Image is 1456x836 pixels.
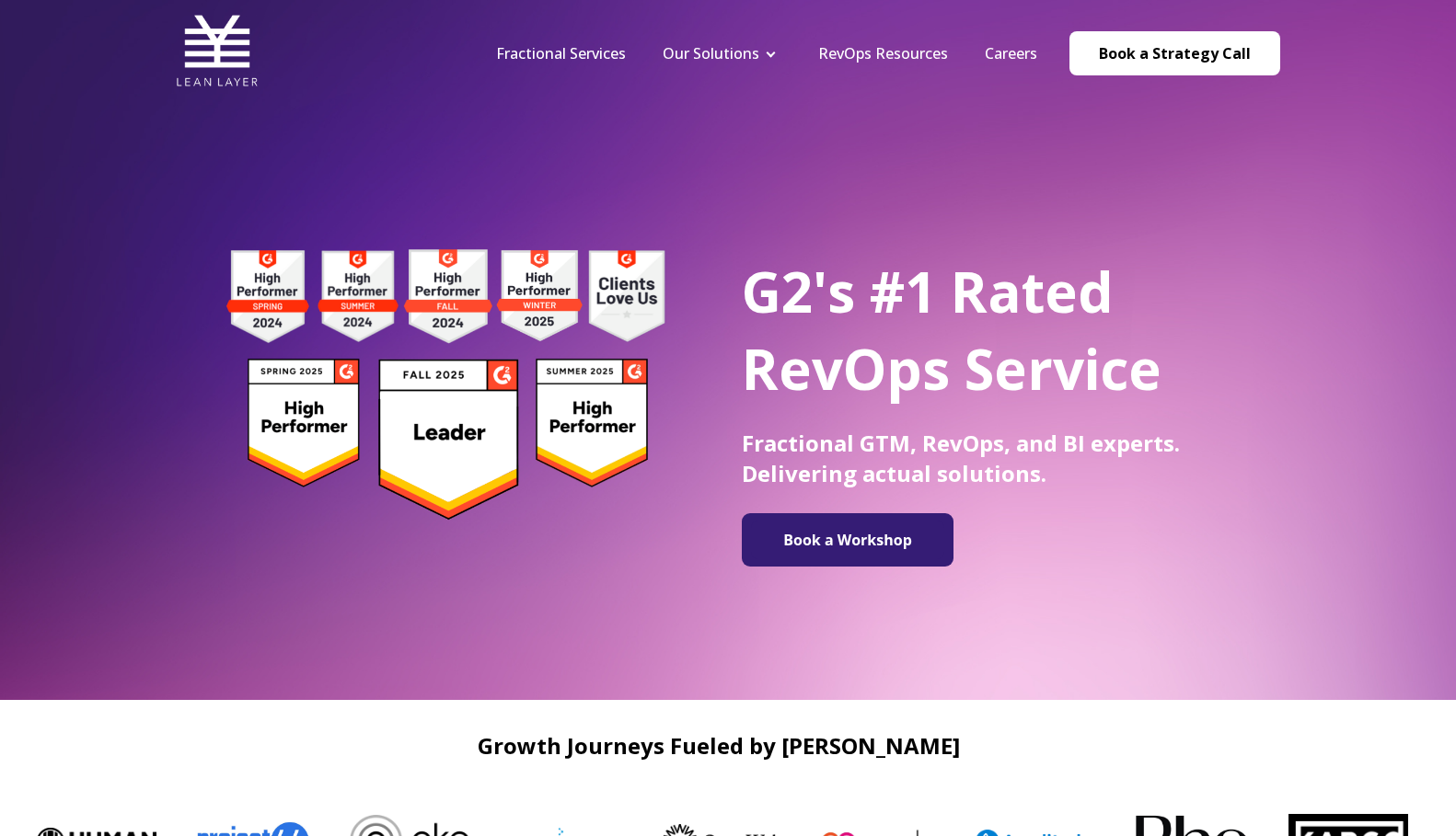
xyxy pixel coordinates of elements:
img: g2 badges [194,244,696,525]
a: Book a Strategy Call [1069,31,1280,75]
a: Our Solutions [663,43,759,63]
h2: Growth Journeys Fueled by [PERSON_NAME] [18,733,1419,758]
span: G2's #1 Rated RevOps Service [742,254,1161,407]
span: Fractional GTM, RevOps, and BI experts. Delivering actual solutions. [742,428,1180,488]
a: RevOps Resources [818,43,948,63]
img: Book a Workshop [751,521,944,559]
img: Lean Layer Logo [176,9,259,92]
a: Careers [985,43,1037,63]
div: Navigation Menu [478,43,1056,63]
a: Fractional Services [496,43,626,63]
